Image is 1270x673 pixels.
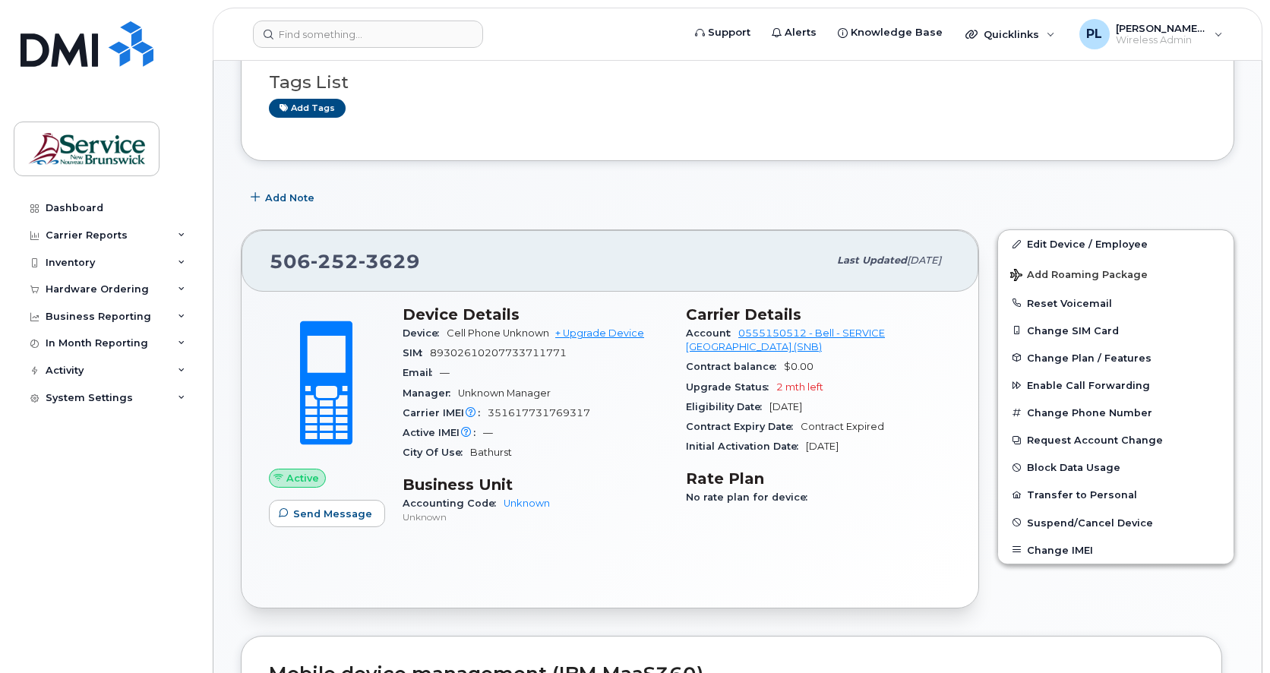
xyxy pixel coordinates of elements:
[269,99,346,118] a: Add tags
[241,184,327,211] button: Add Note
[684,17,761,48] a: Support
[984,28,1039,40] span: Quicklinks
[555,327,644,339] a: + Upgrade Device
[269,73,1206,92] h3: Tags List
[403,510,668,523] p: Unknown
[686,361,784,372] span: Contract balance
[761,17,827,48] a: Alerts
[458,387,551,399] span: Unknown Manager
[430,347,567,359] span: 89302610207733711771
[403,367,440,378] span: Email
[483,427,493,438] span: —
[998,399,1234,426] button: Change Phone Number
[686,381,776,393] span: Upgrade Status
[403,387,458,399] span: Manager
[440,367,450,378] span: —
[806,441,839,452] span: [DATE]
[269,500,385,527] button: Send Message
[293,507,372,521] span: Send Message
[801,421,884,432] span: Contract Expired
[504,498,550,509] a: Unknown
[403,407,488,419] span: Carrier IMEI
[686,327,885,352] a: 0555150512 - Bell - SERVICE [GEOGRAPHIC_DATA] (SNB)
[998,536,1234,564] button: Change IMEI
[1116,34,1207,46] span: Wireless Admin
[403,427,483,438] span: Active IMEI
[1027,352,1152,363] span: Change Plan / Features
[998,258,1234,289] button: Add Roaming Package
[686,401,769,412] span: Eligibility Date
[447,327,549,339] span: Cell Phone Unknown
[1027,380,1150,391] span: Enable Call Forwarding
[837,254,907,266] span: Last updated
[686,469,951,488] h3: Rate Plan
[686,421,801,432] span: Contract Expiry Date
[253,21,483,48] input: Find something...
[1069,19,1234,49] div: Penney, Lily (SNB)
[686,441,806,452] span: Initial Activation Date
[403,447,470,458] span: City Of Use
[686,327,738,339] span: Account
[359,250,420,273] span: 3629
[955,19,1066,49] div: Quicklinks
[998,453,1234,481] button: Block Data Usage
[998,317,1234,344] button: Change SIM Card
[785,25,817,40] span: Alerts
[286,471,319,485] span: Active
[827,17,953,48] a: Knowledge Base
[907,254,941,266] span: [DATE]
[998,344,1234,371] button: Change Plan / Features
[998,371,1234,399] button: Enable Call Forwarding
[311,250,359,273] span: 252
[708,25,750,40] span: Support
[1086,25,1102,43] span: PL
[998,289,1234,317] button: Reset Voicemail
[686,305,951,324] h3: Carrier Details
[998,509,1234,536] button: Suspend/Cancel Device
[776,381,823,393] span: 2 mth left
[403,305,668,324] h3: Device Details
[470,447,512,458] span: Bathurst
[265,191,314,205] span: Add Note
[488,407,590,419] span: 351617731769317
[998,426,1234,453] button: Request Account Change
[1010,269,1148,283] span: Add Roaming Package
[1116,22,1207,34] span: [PERSON_NAME] (SNB)
[998,230,1234,258] a: Edit Device / Employee
[998,481,1234,508] button: Transfer to Personal
[403,498,504,509] span: Accounting Code
[1027,517,1153,528] span: Suspend/Cancel Device
[270,250,420,273] span: 506
[403,347,430,359] span: SIM
[784,361,813,372] span: $0.00
[851,25,943,40] span: Knowledge Base
[403,476,668,494] h3: Business Unit
[403,327,447,339] span: Device
[769,401,802,412] span: [DATE]
[686,491,815,503] span: No rate plan for device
